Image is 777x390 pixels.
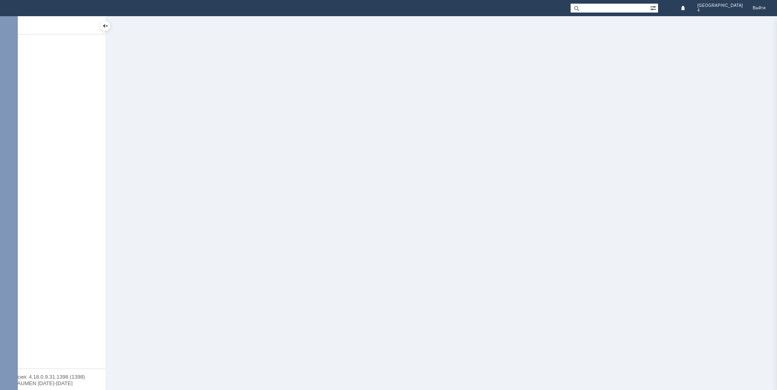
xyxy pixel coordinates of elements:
div: © NAUMEN [DATE]-[DATE] [8,381,97,386]
span: Расширенный поиск [650,4,658,11]
span: [GEOGRAPHIC_DATA] [697,3,743,8]
div: Версия: 4.18.0.9.31.1398 (1398) [8,374,97,379]
div: Скрыть меню [100,21,110,31]
span: 4 [697,8,700,13]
